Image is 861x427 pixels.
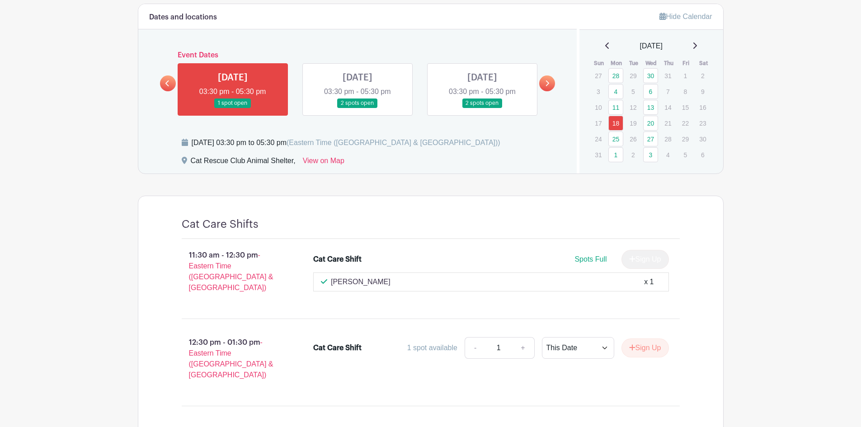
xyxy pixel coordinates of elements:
p: 15 [678,100,693,114]
p: 8 [678,84,693,99]
th: Fri [678,59,695,68]
p: 21 [660,116,675,130]
p: 31 [660,69,675,83]
th: Thu [660,59,678,68]
p: 12 [626,100,640,114]
span: [DATE] [640,41,663,52]
p: 4 [660,148,675,162]
th: Sun [590,59,608,68]
p: 1 [678,69,693,83]
a: 11 [608,100,623,115]
p: 11:30 am - 12:30 pm [167,246,299,297]
p: 10 [591,100,606,114]
div: Cat Care Shift [313,254,362,265]
a: View on Map [303,155,344,170]
p: 30 [695,132,710,146]
button: Sign Up [621,338,669,357]
span: - Eastern Time ([GEOGRAPHIC_DATA] & [GEOGRAPHIC_DATA]) [189,251,273,291]
a: 20 [643,116,658,131]
p: 9 [695,84,710,99]
th: Tue [625,59,643,68]
p: 27 [591,69,606,83]
div: Cat Rescue Club Animal Shelter, [191,155,296,170]
h6: Event Dates [176,51,540,60]
p: 2 [626,148,640,162]
th: Wed [643,59,660,68]
p: 5 [626,84,640,99]
a: 18 [608,116,623,131]
p: 24 [591,132,606,146]
a: Hide Calendar [659,13,712,20]
a: 6 [643,84,658,99]
h4: Cat Care Shifts [182,218,259,231]
div: 1 spot available [407,343,457,353]
p: 31 [591,148,606,162]
p: 12:30 pm - 01:30 pm [167,333,299,384]
p: 19 [626,116,640,130]
p: 17 [591,116,606,130]
p: 16 [695,100,710,114]
a: 27 [643,131,658,146]
a: 25 [608,131,623,146]
span: Spots Full [574,255,607,263]
th: Mon [608,59,626,68]
a: 28 [608,68,623,83]
p: 29 [678,132,693,146]
div: Cat Care Shift [313,343,362,353]
p: [PERSON_NAME] [331,277,391,287]
p: 29 [626,69,640,83]
span: - Eastern Time ([GEOGRAPHIC_DATA] & [GEOGRAPHIC_DATA]) [189,338,273,379]
p: 26 [626,132,640,146]
p: 14 [660,100,675,114]
a: 4 [608,84,623,99]
a: 3 [643,147,658,162]
a: 13 [643,100,658,115]
a: 30 [643,68,658,83]
p: 23 [695,116,710,130]
div: [DATE] 03:30 pm to 05:30 pm [192,137,500,148]
h6: Dates and locations [149,13,217,22]
a: + [512,337,534,359]
a: - [465,337,485,359]
p: 6 [695,148,710,162]
th: Sat [695,59,712,68]
span: (Eastern Time ([GEOGRAPHIC_DATA] & [GEOGRAPHIC_DATA])) [287,139,500,146]
p: 22 [678,116,693,130]
p: 2 [695,69,710,83]
a: 1 [608,147,623,162]
div: x 1 [644,277,654,287]
p: 3 [591,84,606,99]
p: 7 [660,84,675,99]
p: 28 [660,132,675,146]
p: 5 [678,148,693,162]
